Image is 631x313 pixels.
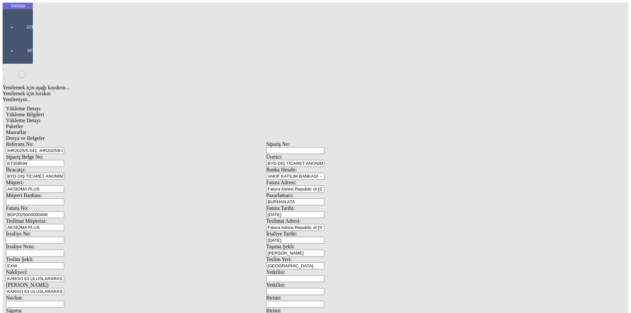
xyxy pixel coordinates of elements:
[266,257,292,262] span: Teslim Yeri:
[6,141,34,147] span: Referans No:
[6,244,35,249] span: İrsaliye Notu:
[266,244,295,249] span: Taşıma Şekli:
[266,192,293,198] span: Pazarlamacı:
[266,231,297,236] span: İrsaliye Tarihi:
[266,180,296,185] span: Fatura Adresi:
[266,269,285,275] span: Yetkilisi:
[6,231,31,236] span: İrsaliye No:
[266,218,301,224] span: Teslimat Adresi:
[3,91,530,97] div: Yenilemek için bırakın
[6,167,26,172] span: İhracatçı:
[6,257,34,262] span: Teslim Şekli:
[6,118,40,123] span: Yükleme Detayı
[266,141,290,147] span: Sipariş No:
[6,123,23,129] span: Paketler
[6,295,23,301] span: Navlun:
[3,85,530,91] div: Yenilemek için aşağı kaydırın...
[266,167,297,172] span: Banka Hesabı:
[6,154,43,160] span: Sipariş Belge No:
[6,180,24,185] span: Müşteri:
[266,205,295,211] span: Fatura Tarihi:
[6,269,28,275] span: Nakliyeci:
[21,25,41,30] span: GTM
[266,282,285,288] span: Yetkilisi:
[6,218,47,224] span: Teslimat Müşterisi:
[21,48,41,53] span: SET
[6,112,44,117] span: Yükleme Bilgileri
[6,129,26,135] span: Masraflar
[6,192,42,198] span: Müşteri Bankası:
[6,106,40,111] span: Yükleme Detayı
[266,154,282,160] span: Üretici:
[3,97,530,102] div: Yenileniyor...
[3,3,33,9] div: TekData
[6,282,49,288] span: [PERSON_NAME]:
[6,135,45,141] span: Dosya ve Belgeler
[6,205,29,211] span: Fatura No:
[266,295,281,301] span: Birimi:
